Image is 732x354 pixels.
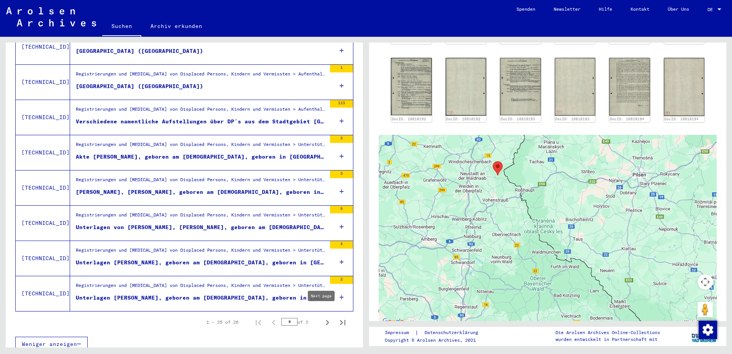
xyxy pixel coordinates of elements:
button: Previous page [266,315,281,330]
button: Kamerasteuerung für die Karte [698,274,713,290]
img: 002.jpg [555,58,596,116]
a: DocID: 10810193 [501,117,535,121]
div: 3 [330,135,353,143]
button: Next page [320,315,335,330]
div: 3 [330,170,353,178]
p: Copyright © Arolsen Archives, 2021 [385,337,487,344]
div: Unterlagen [PERSON_NAME], geboren am [DEMOGRAPHIC_DATA], geboren in [GEOGRAPHIC_DATA] und von wei... [76,259,326,267]
div: Zustimmung ändern [698,320,717,339]
div: 113 [330,100,353,108]
button: First page [251,315,266,330]
td: [TECHNICAL_ID] [16,170,70,205]
img: Zustimmung ändern [699,321,717,339]
div: [GEOGRAPHIC_DATA] ([GEOGRAPHIC_DATA]) [76,82,203,90]
a: DocID: 10810193 [555,117,590,121]
td: [TECHNICAL_ID] [16,64,70,100]
p: Die Arolsen Archives Online-Collections [556,329,660,336]
div: Flossenbürg Concentration Camp [493,161,503,175]
img: yv_logo.png [690,326,719,346]
div: [PERSON_NAME], [PERSON_NAME], geboren am [DEMOGRAPHIC_DATA], geboren in [GEOGRAPHIC_DATA] [76,188,326,196]
a: Archiv erkunden [141,17,211,35]
span: DE [707,7,716,12]
td: [TECHNICAL_ID] [16,100,70,135]
img: 002.jpg [446,58,487,116]
img: Google [381,316,406,326]
td: [TECHNICAL_ID] [16,29,70,64]
a: DocID: 10810194 [664,117,699,121]
a: DocID: 10810194 [610,117,644,121]
div: 2 [330,276,353,284]
div: Registrierungen und [MEDICAL_DATA] von Displaced Persons, Kindern und Vermissten > Unterstützungs... [76,282,326,293]
div: | [385,329,487,337]
button: Last page [335,315,350,330]
div: of 2 [281,318,320,326]
td: [TECHNICAL_ID] [16,135,70,170]
img: 001.jpg [500,58,541,116]
td: [TECHNICAL_ID] [16,241,70,276]
div: 1 [330,65,353,72]
a: Impressum [385,329,415,337]
div: Akte [PERSON_NAME], geboren am [DEMOGRAPHIC_DATA], geboren in [GEOGRAPHIC_DATA] [76,153,326,161]
div: Unterlagen von [PERSON_NAME], [PERSON_NAME], geboren am [DEMOGRAPHIC_DATA], geboren in [GEOGRAPHI... [76,223,326,231]
button: Weniger anzeigen [15,337,88,351]
div: Registrierungen und [MEDICAL_DATA] von Displaced Persons, Kindern und Vermissten > Aufenthalts- u... [76,106,326,116]
img: 002.jpg [664,58,705,116]
div: Registrierungen und [MEDICAL_DATA] von Displaced Persons, Kindern und Vermissten > Unterstützungs... [76,211,326,222]
a: Datenschutzerklärung [418,329,487,337]
div: Registrierungen und [MEDICAL_DATA] von Displaced Persons, Kindern und Vermissten > Unterstützungs... [76,247,326,257]
div: 4 [330,241,353,249]
img: Arolsen_neg.svg [6,7,96,26]
div: Registrierungen und [MEDICAL_DATA] von Displaced Persons, Kindern und Vermissten > Unterstützungs... [76,176,326,187]
div: 1 – 25 of 26 [206,319,239,326]
a: DocID: 10810192 [392,117,426,121]
div: [GEOGRAPHIC_DATA] ([GEOGRAPHIC_DATA]) [76,47,203,55]
div: Registrierungen und [MEDICAL_DATA] von Displaced Persons, Kindern und Vermissten > Unterstützungs... [76,141,326,152]
div: Verschiedene namentliche Aufstellungen über DP´s aus dem Stadtgebiet [GEOGRAPHIC_DATA] a) Auszug ... [76,118,326,126]
button: Pegman auf die Karte ziehen, um Street View aufzurufen [698,302,713,317]
a: DocID: 10810192 [446,117,480,121]
p: wurden entwickelt in Partnerschaft mit [556,336,660,343]
img: 001.jpg [391,58,432,115]
div: Registrierungen und [MEDICAL_DATA] von Displaced Persons, Kindern und Vermissten > Aufenthalts- u... [76,70,326,81]
td: [TECHNICAL_ID] [16,276,70,311]
a: Suchen [102,17,141,37]
td: [TECHNICAL_ID] [16,205,70,241]
span: Weniger anzeigen [22,341,77,347]
div: 5 [330,206,353,213]
img: 001.jpg [609,58,650,116]
div: Unterlagen [PERSON_NAME], geboren am [DEMOGRAPHIC_DATA], geboren in [GEOGRAPHIC_DATA] und von wei... [76,294,326,302]
a: Dieses Gebiet in Google Maps öffnen (in neuem Fenster) [381,316,406,326]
